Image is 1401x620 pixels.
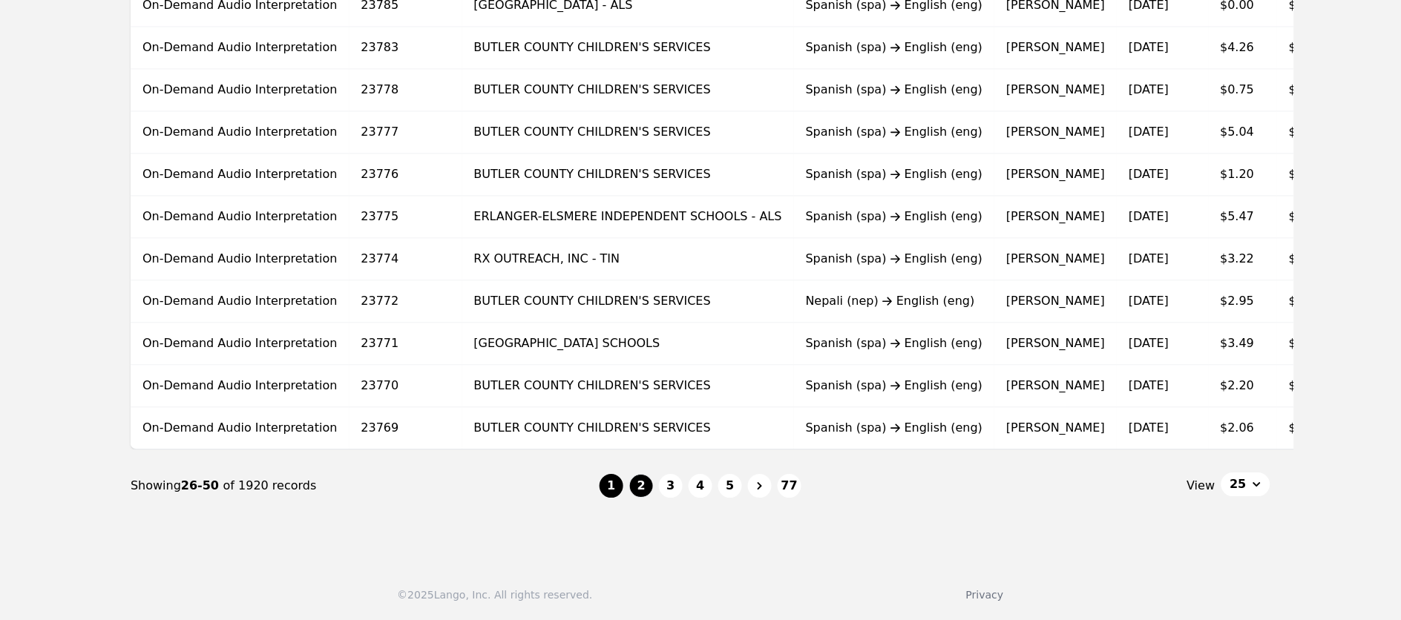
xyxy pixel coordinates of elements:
td: BUTLER COUNTY CHILDREN'S SERVICES [462,280,794,323]
td: On-Demand Audio Interpretation [131,154,350,196]
div: Spanish (spa) English (eng) [806,81,983,99]
div: Nepali (nep) English (eng) [806,292,983,310]
td: $5.04 [1209,111,1278,154]
td: On-Demand Audio Interpretation [131,111,350,154]
time: [DATE] [1129,294,1169,308]
td: 23769 [350,407,462,449]
button: 77 [778,474,801,498]
div: Showing of 1920 records [131,477,600,495]
time: [DATE] [1129,40,1169,54]
time: [DATE] [1129,378,1169,392]
div: Spanish (spa) English (eng) [806,419,983,437]
td: On-Demand Audio Interpretation [131,365,350,407]
td: BUTLER COUNTY CHILDREN'S SERVICES [462,407,794,449]
div: Spanish (spa) English (eng) [806,165,983,183]
td: BUTLER COUNTY CHILDREN'S SERVICES [462,154,794,196]
button: 1 [600,474,623,498]
td: 23776 [350,154,462,196]
td: $2.20 [1209,365,1278,407]
span: $0.43/minute [1289,294,1369,308]
time: [DATE] [1129,209,1169,223]
span: $0.31/minute [1289,251,1369,266]
time: [DATE] [1129,251,1169,266]
td: [PERSON_NAME] [994,69,1117,111]
td: On-Demand Audio Interpretation [131,69,350,111]
div: © 2025 Lango, Inc. All rights reserved. [397,587,592,602]
td: On-Demand Audio Interpretation [131,323,350,365]
td: $3.49 [1209,323,1278,365]
time: [DATE] [1129,167,1169,181]
span: 25 [1230,475,1247,493]
td: [PERSON_NAME] [994,111,1117,154]
td: $0.75 [1209,69,1278,111]
td: $3.22 [1209,238,1278,280]
td: $4.26 [1209,27,1278,69]
td: $2.06 [1209,407,1278,449]
span: $0.29/minute [1289,82,1369,96]
td: [PERSON_NAME] [994,323,1117,365]
td: [PERSON_NAME] [994,196,1117,238]
td: 23772 [350,280,462,323]
td: ERLANGER-ELSMERE INDEPENDENT SCHOOLS - ALS [462,196,794,238]
td: On-Demand Audio Interpretation [131,238,350,280]
div: Spanish (spa) English (eng) [806,208,983,225]
td: [PERSON_NAME] [994,238,1117,280]
td: On-Demand Audio Interpretation [131,280,350,323]
td: On-Demand Audio Interpretation [131,196,350,238]
td: 23775 [350,196,462,238]
td: BUTLER COUNTY CHILDREN'S SERVICES [462,27,794,69]
div: Spanish (spa) English (eng) [806,250,983,268]
td: $1.20 [1209,154,1278,196]
div: Spanish (spa) English (eng) [806,123,983,141]
td: $5.47 [1209,196,1278,238]
div: Spanish (spa) English (eng) [806,39,983,56]
nav: Page navigation [131,449,1270,522]
time: [DATE] [1129,336,1169,350]
td: 23778 [350,69,462,111]
span: $0.30/minute [1289,336,1369,350]
td: RX OUTREACH, INC - TIN [462,238,794,280]
span: $0.31/minute [1289,40,1369,54]
td: 23770 [350,365,462,407]
button: 25 [1221,472,1270,496]
td: 23771 [350,323,462,365]
td: BUTLER COUNTY CHILDREN'S SERVICES [462,111,794,154]
td: BUTLER COUNTY CHILDREN'S SERVICES [462,69,794,111]
span: 26-50 [181,478,223,492]
div: Spanish (spa) English (eng) [806,334,983,352]
span: $0.29/minute [1289,209,1369,223]
td: $2.95 [1209,280,1278,323]
td: [PERSON_NAME] [994,365,1117,407]
td: [PERSON_NAME] [994,154,1117,196]
span: $0.31/minute [1289,167,1369,181]
span: $0.30/minute [1289,378,1369,392]
td: BUTLER COUNTY CHILDREN'S SERVICES [462,365,794,407]
td: [PERSON_NAME] [994,27,1117,69]
td: [GEOGRAPHIC_DATA] SCHOOLS [462,323,794,365]
td: 23774 [350,238,462,280]
td: [PERSON_NAME] [994,280,1117,323]
button: 5 [718,474,742,498]
time: [DATE] [1129,82,1169,96]
button: 3 [659,474,683,498]
span: $0.31/minute [1289,125,1369,139]
td: On-Demand Audio Interpretation [131,27,350,69]
time: [DATE] [1129,125,1169,139]
button: 4 [689,474,712,498]
time: [DATE] [1129,421,1169,435]
a: Privacy [966,589,1004,601]
span: View [1187,477,1215,495]
td: [PERSON_NAME] [994,407,1117,449]
td: 23777 [350,111,462,154]
td: 23783 [350,27,462,69]
span: $0.35/minute [1289,421,1369,435]
div: Spanish (spa) English (eng) [806,377,983,395]
td: On-Demand Audio Interpretation [131,407,350,449]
